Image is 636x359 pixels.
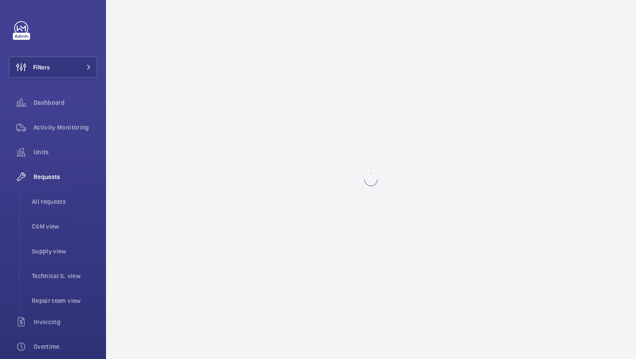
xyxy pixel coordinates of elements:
[34,98,97,107] span: Dashboard
[33,63,50,72] span: Filters
[32,247,97,256] span: Supply view
[32,271,97,280] span: Technical S. view
[34,148,97,157] span: Units
[34,317,97,326] span: Invoicing
[32,296,97,305] span: Repair team view
[9,57,97,78] button: Filters
[32,197,97,206] span: All requests
[32,222,97,231] span: CSM view
[34,123,97,132] span: Activity Monitoring
[34,172,97,181] span: Requests
[34,342,97,351] span: Overtime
